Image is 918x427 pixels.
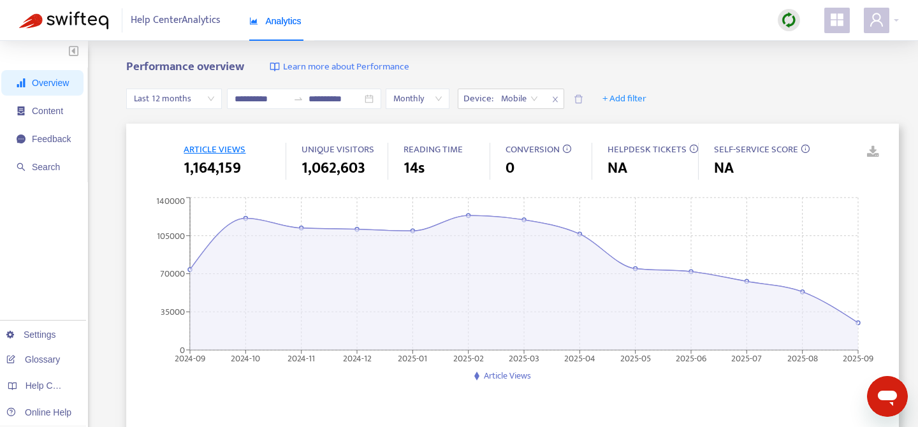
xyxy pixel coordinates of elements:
img: Swifteq [19,11,108,29]
span: appstore [829,12,845,27]
span: HELPDESK TICKETS [608,141,687,157]
span: 14s [404,157,425,180]
tspan: 2025-08 [787,351,818,365]
span: UNIQUE VISITORS [302,141,374,157]
span: Mobile [501,89,538,108]
a: Settings [6,329,56,340]
span: 0 [506,157,514,180]
span: SELF-SERVICE SCORE [714,141,798,157]
span: Content [32,106,63,116]
tspan: 2025-02 [453,351,484,365]
tspan: 2024-09 [175,351,205,365]
tspan: 140000 [156,194,185,208]
img: image-link [270,62,280,72]
tspan: 105000 [157,228,185,243]
span: NA [714,157,734,180]
tspan: 2025-05 [620,351,651,365]
span: Search [32,162,60,172]
b: Performance overview [126,57,244,76]
tspan: 0 [180,342,185,357]
span: area-chart [249,17,258,25]
span: ARTICLE VIEWS [184,141,245,157]
tspan: 2025-03 [509,351,539,365]
span: READING TIME [404,141,463,157]
span: Device : [458,89,495,108]
tspan: 2025-04 [564,351,595,365]
img: sync.dc5367851b00ba804db3.png [781,12,797,28]
tspan: 2024-12 [343,351,372,365]
span: Learn more about Performance [283,60,409,75]
span: NA [608,157,627,180]
a: Learn more about Performance [270,60,409,75]
tspan: 2024-10 [231,351,261,365]
button: + Add filter [593,89,656,109]
span: message [17,134,25,143]
span: signal [17,78,25,87]
tspan: 2025-07 [732,351,762,365]
span: 1,164,159 [184,157,241,180]
span: close [547,92,564,107]
tspan: 35000 [161,305,185,319]
span: swap-right [293,94,303,104]
tspan: 2024-11 [288,351,316,365]
span: Help Center Analytics [131,8,221,33]
span: user [869,12,884,27]
span: Analytics [249,16,302,26]
span: Feedback [32,134,71,144]
span: Help Centers [25,380,78,391]
span: + Add filter [602,91,646,106]
span: 1,062,603 [302,157,365,180]
span: search [17,163,25,171]
span: Last 12 months [134,89,214,108]
a: Glossary [6,354,60,365]
span: delete [574,94,583,104]
span: Article Views [484,368,531,383]
tspan: 70000 [160,266,185,281]
tspan: 2025-06 [676,351,706,365]
iframe: Button to launch messaging window [867,376,908,417]
span: Monthly [393,89,442,108]
tspan: 2025-01 [398,351,428,365]
span: Overview [32,78,69,88]
span: CONVERSION [506,141,560,157]
a: Online Help [6,407,71,417]
span: container [17,106,25,115]
tspan: 2025-09 [843,351,873,365]
span: to [293,94,303,104]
